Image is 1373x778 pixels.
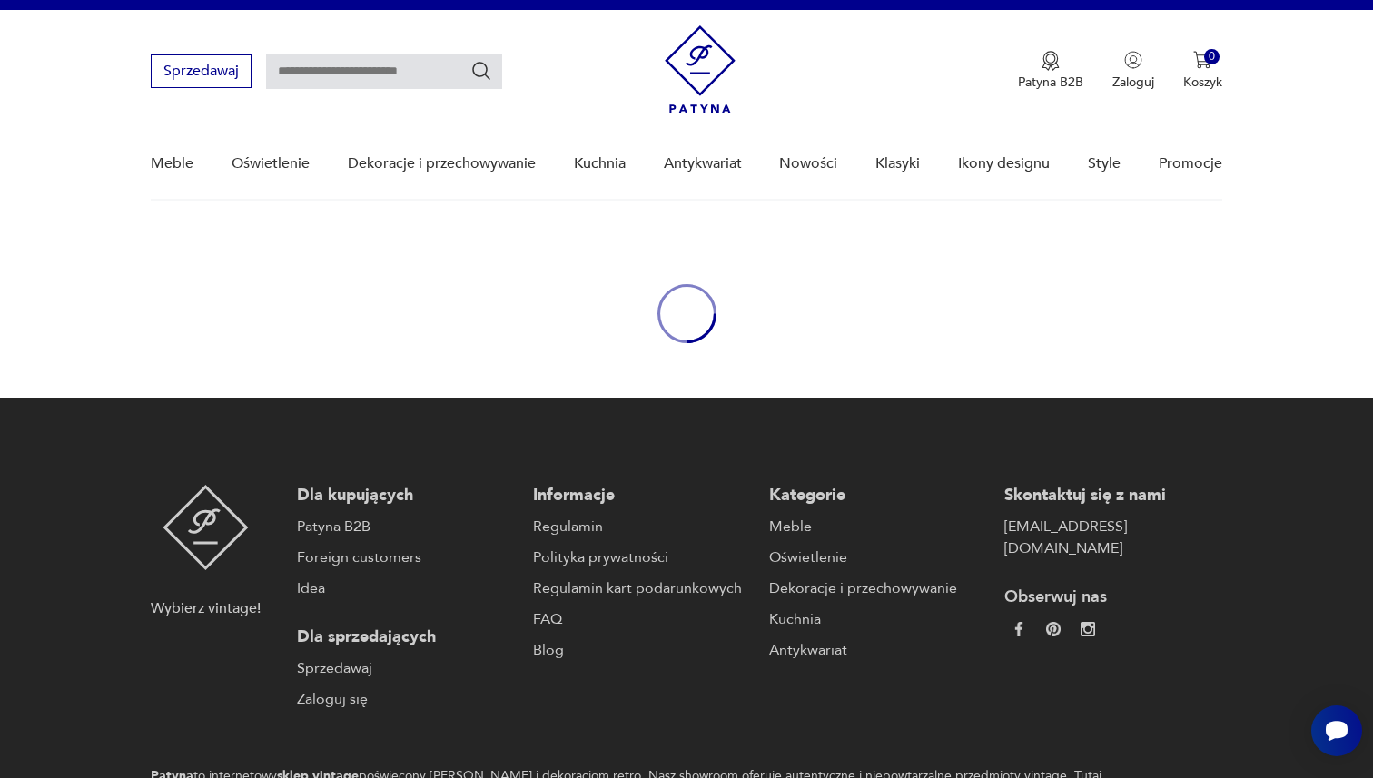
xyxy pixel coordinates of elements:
[769,639,987,661] a: Antykwariat
[1012,622,1026,636] img: da9060093f698e4c3cedc1453eec5031.webp
[1042,51,1060,71] img: Ikona medalu
[769,547,987,568] a: Oświetlenie
[151,129,193,199] a: Meble
[1112,51,1154,91] button: Zaloguj
[297,547,515,568] a: Foreign customers
[533,516,751,537] a: Regulamin
[163,485,249,570] img: Patyna - sklep z meblami i dekoracjami vintage
[1018,74,1083,91] p: Patyna B2B
[1311,705,1362,756] iframe: Smartsupp widget button
[533,577,751,599] a: Regulamin kart podarunkowych
[779,129,837,199] a: Nowości
[1081,622,1095,636] img: c2fd9cf7f39615d9d6839a72ae8e59e5.webp
[151,54,252,88] button: Sprzedawaj
[297,657,515,679] a: Sprzedawaj
[769,485,987,507] p: Kategorie
[769,608,987,630] a: Kuchnia
[769,516,987,537] a: Meble
[1046,622,1061,636] img: 37d27d81a828e637adc9f9cb2e3d3a8a.webp
[232,129,310,199] a: Oświetlenie
[297,516,515,537] a: Patyna B2B
[1018,51,1083,91] button: Patyna B2B
[151,597,261,619] p: Wybierz vintage!
[1004,485,1222,507] p: Skontaktuj się z nami
[1124,51,1142,69] img: Ikonka użytkownika
[348,129,536,199] a: Dekoracje i przechowywanie
[665,25,736,113] img: Patyna - sklep z meblami i dekoracjami vintage
[533,608,751,630] a: FAQ
[1088,129,1121,199] a: Style
[1183,74,1222,91] p: Koszyk
[297,577,515,599] a: Idea
[297,485,515,507] p: Dla kupujących
[1204,49,1220,64] div: 0
[1183,51,1222,91] button: 0Koszyk
[1112,74,1154,91] p: Zaloguj
[574,129,626,199] a: Kuchnia
[1159,129,1222,199] a: Promocje
[769,577,987,599] a: Dekoracje i przechowywanie
[533,547,751,568] a: Polityka prywatności
[1004,516,1222,559] a: [EMAIL_ADDRESS][DOMAIN_NAME]
[470,60,492,82] button: Szukaj
[533,639,751,661] a: Blog
[958,129,1050,199] a: Ikony designu
[1018,51,1083,91] a: Ikona medaluPatyna B2B
[151,66,252,79] a: Sprzedawaj
[875,129,920,199] a: Klasyki
[1004,586,1222,608] p: Obserwuj nas
[664,129,742,199] a: Antykwariat
[297,688,515,710] a: Zaloguj się
[533,485,751,507] p: Informacje
[1193,51,1211,69] img: Ikona koszyka
[297,626,515,648] p: Dla sprzedających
